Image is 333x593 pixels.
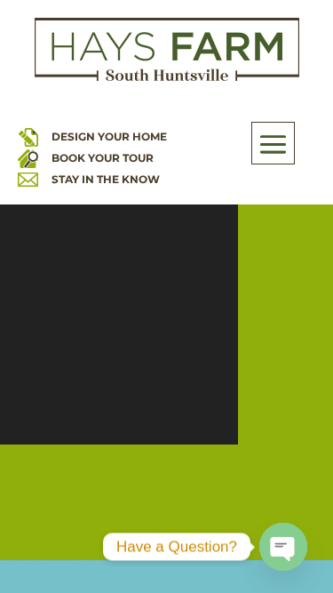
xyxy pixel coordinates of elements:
[18,148,38,168] img: book your home tour
[18,126,38,147] img: design your home
[52,130,167,143] a: DESIGN YOUR HOME
[52,151,154,164] a: BOOK YOUR TOUR
[35,69,299,85] a: hays farm homes huntsville development
[52,172,160,186] a: STAY IN THE KNOW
